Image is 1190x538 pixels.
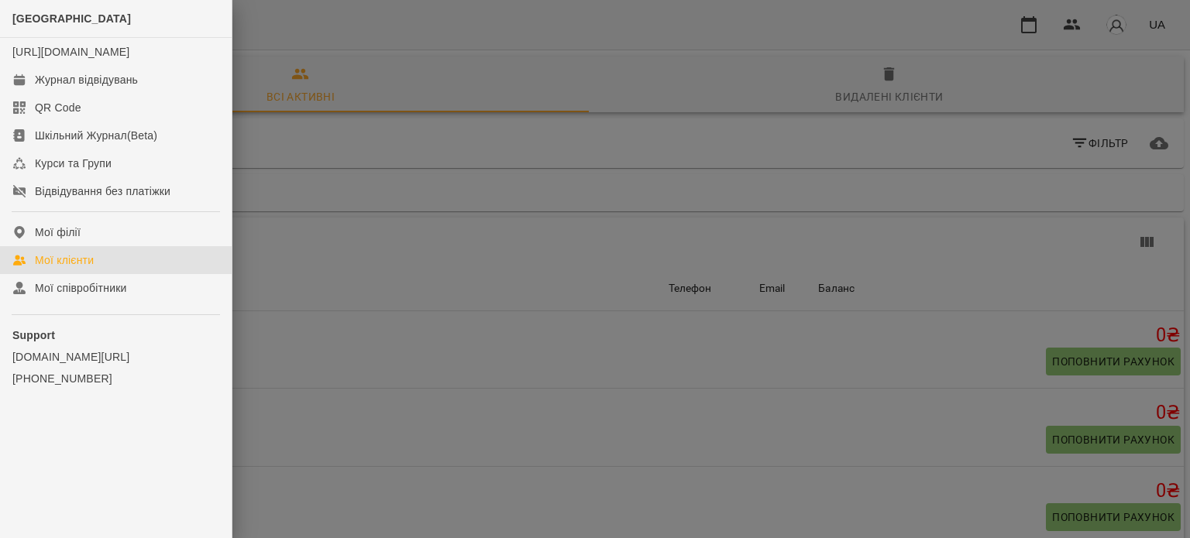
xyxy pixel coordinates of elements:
[12,12,131,25] span: [GEOGRAPHIC_DATA]
[12,46,129,58] a: [URL][DOMAIN_NAME]
[12,349,219,365] a: [DOMAIN_NAME][URL]
[35,183,170,199] div: Відвідування без платіжки
[35,156,112,171] div: Курси та Групи
[35,128,157,143] div: Шкільний Журнал(Beta)
[35,280,127,296] div: Мої співробітники
[12,327,219,343] p: Support
[35,72,138,87] div: Журнал відвідувань
[35,100,81,115] div: QR Code
[35,224,81,240] div: Мої філії
[35,252,94,268] div: Мої клієнти
[12,371,219,386] a: [PHONE_NUMBER]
